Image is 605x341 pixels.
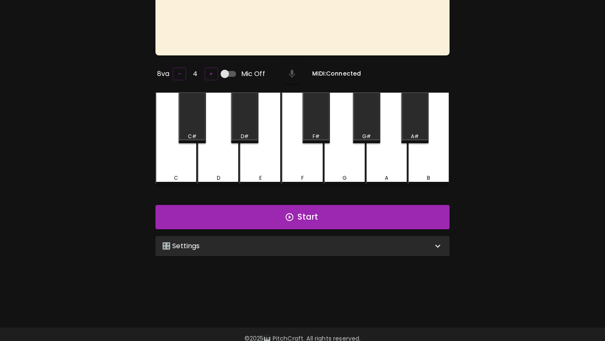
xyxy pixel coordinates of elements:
[155,236,450,256] div: 🎛️ Settings
[427,174,430,182] div: B
[241,69,265,79] span: Mic Off
[313,133,320,140] div: F#
[241,133,249,140] div: D#
[162,241,200,251] p: 🎛️ Settings
[173,68,186,81] button: –
[155,205,450,229] button: Start
[188,133,197,140] div: C#
[411,133,419,140] div: A#
[362,133,371,140] div: G#
[342,174,347,182] div: G
[385,174,388,182] div: A
[205,68,218,81] button: +
[301,174,304,182] div: F
[157,68,169,80] h6: 8va
[193,68,197,80] h6: 4
[217,174,220,182] div: D
[174,174,178,182] div: C
[259,174,262,182] div: E
[312,69,361,79] h6: MIDI: Connected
